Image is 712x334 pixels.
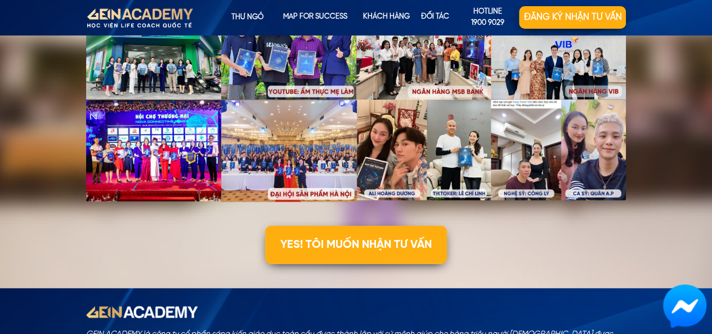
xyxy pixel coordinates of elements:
[359,6,414,29] p: KHÁCH HÀNG
[456,6,520,29] a: hotline1900 9029
[456,6,520,30] p: hotline 1900 9029
[265,226,447,264] p: YES! TÔI MUỐN NHẬN TƯ VẤN
[282,6,348,29] p: map for success
[519,6,626,29] p: Đăng ký nhận tư vấn
[213,6,281,29] p: Thư ngỏ
[410,6,461,29] p: Đối tác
